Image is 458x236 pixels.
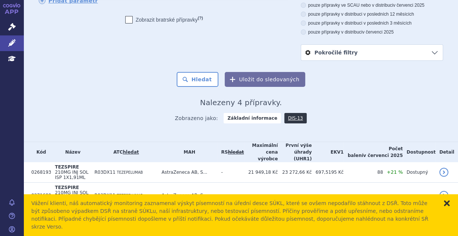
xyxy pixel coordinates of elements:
td: - [278,183,312,208]
td: - [383,183,403,208]
button: Uložit do sledovaných [225,72,305,87]
td: - [344,183,383,208]
a: DIS-13 [284,113,307,123]
span: 210MG INJ SOL ISP 3(3X1)X1,91ML [55,190,89,206]
button: zavřít [443,199,451,207]
label: Zobrazit bratrské přípravky [125,16,203,23]
td: 697,5195 Kč [312,162,344,183]
span: R03DX11 [94,170,115,175]
span: v červenci 2025 [362,29,394,35]
th: EKV1 [312,142,344,162]
span: v červenci 2025 [393,3,424,8]
del: hledat [228,150,244,155]
td: 23 272,66 Kč [278,162,312,183]
td: - [312,183,344,208]
strong: Základní informace [224,113,281,123]
span: Zobrazeno jako: [175,113,218,123]
span: TEZEPELUMAB [117,170,143,174]
div: Vážení klienti, náš automatický monitoring zaznamenal výskyt písemností na úřední desce SÚKL, kte... [31,199,436,231]
th: Počet balení [344,142,403,162]
span: v červenci 2025 [363,153,402,158]
span: TEZEPELUMAB [117,193,143,198]
span: TEZSPIRE [55,185,79,190]
a: hledat [123,150,139,155]
button: Hledat [177,72,219,87]
a: Pokročilé filtry [301,45,443,60]
span: R03DX11 [94,193,115,198]
a: detail [439,191,448,200]
td: 88 [344,162,383,183]
span: +21 % [387,169,403,175]
td: Dostupný [403,162,436,183]
label: pouze přípravky v distribuci v posledních 12 měsících [301,11,443,17]
span: TEZSPIRE [55,164,79,170]
td: - [403,183,436,208]
td: 21 949,18 Kč [244,162,278,183]
abbr: (?) [198,16,203,21]
a: detail [439,168,448,177]
th: MAH [158,142,217,162]
label: pouze přípravky v distribuci v posledních 3 měsících [301,20,443,26]
th: Název [51,142,91,162]
a: vyhledávání neobsahuje žádnou platnou referenční skupinu [228,150,244,155]
th: RS [217,142,244,162]
span: 210MG INJ SOL ISP 1X1,91ML [55,170,88,180]
th: Maximální cena výrobce [244,142,278,162]
td: - [244,183,278,208]
label: pouze přípravky ve SCAU nebo v distribuci [301,2,443,8]
td: - [217,183,244,208]
span: Nalezeny 4 přípravky. [200,98,282,107]
td: - [217,162,244,183]
td: AstraZeneca AB, S... [158,162,217,183]
th: První výše úhrady (UHR1) [278,142,312,162]
th: Kód [28,142,51,162]
th: Dostupnost [403,142,436,162]
td: AstraZeneca AB, S... [158,183,217,208]
th: Detail [436,142,458,162]
td: 0268193 [28,162,51,183]
td: 0271680 [28,183,51,208]
th: ATC [91,142,158,162]
label: pouze přípravky v distribuci [301,29,443,35]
